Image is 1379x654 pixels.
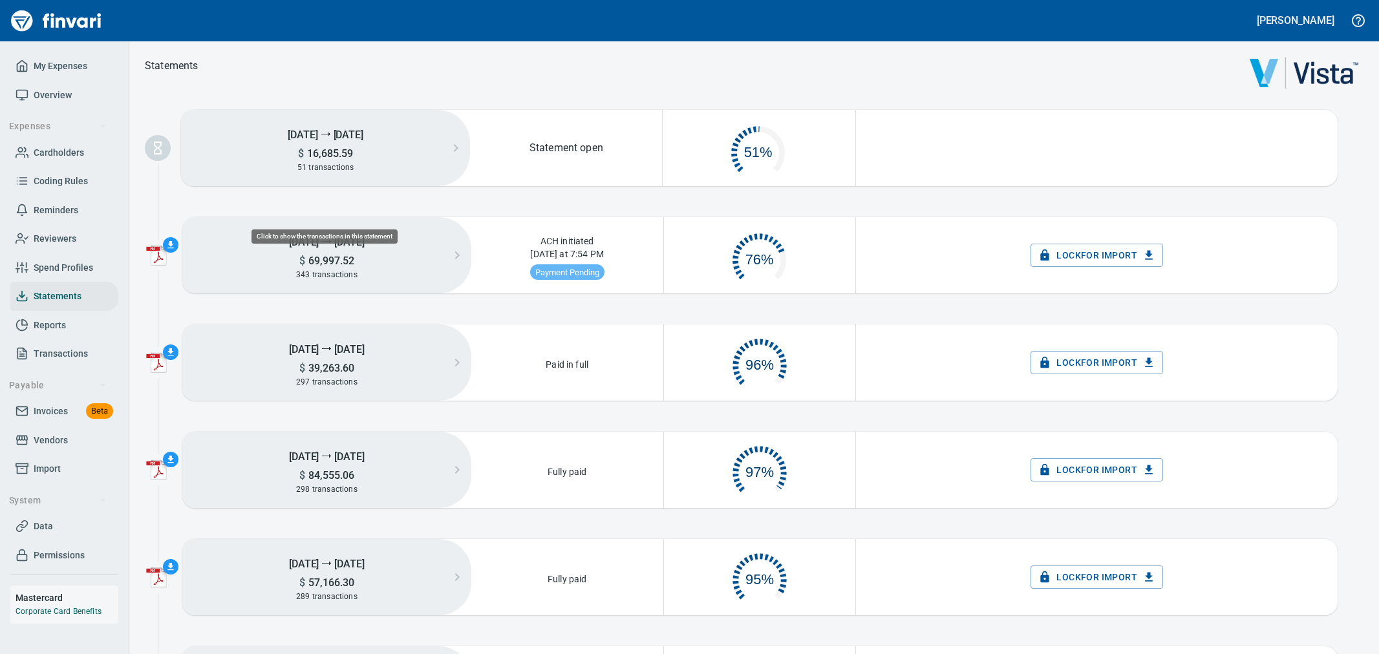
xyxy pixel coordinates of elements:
img: adobe-pdf-icon.png [146,245,167,266]
button: [DATE] ⭢ [DATE]$16,685.5951 transactions [181,110,470,186]
span: Reminders [34,202,78,218]
div: 260 of 343 complete. Click to open reminders. [664,220,856,291]
span: Overview [34,87,72,103]
a: Permissions [10,541,118,570]
a: Reminders [10,196,118,225]
button: Expenses [4,114,112,138]
img: adobe-pdf-icon.png [146,459,167,480]
p: [DATE] at 7:54 PM [526,248,608,264]
span: Import [34,461,61,477]
h5: [DATE] ⭢ [DATE] [182,443,471,469]
span: 84,555.06 [305,469,354,481]
span: 16,685.59 [304,147,353,160]
span: Payment Pending [530,268,604,277]
span: 39,263.60 [305,362,354,374]
h5: [DATE] ⭢ [DATE] [182,336,471,361]
span: Cardholders [34,145,84,161]
button: 95% [664,540,856,615]
img: adobe-pdf-icon.png [146,352,167,373]
span: Expenses [9,118,107,134]
span: 298 transactions [296,485,358,494]
span: $ [298,147,304,160]
span: Reports [34,317,66,333]
nav: breadcrumb [145,58,198,74]
span: Vendors [34,432,68,448]
button: Lockfor Import [1031,351,1163,375]
span: 69,997.52 [305,255,354,267]
a: Spend Profiles [10,253,118,282]
button: Lockfor Import [1031,244,1163,268]
p: Fully paid [544,461,591,478]
p: Statement open [529,140,603,156]
span: System [9,492,107,509]
span: $ [299,576,305,589]
h6: Mastercard [16,591,118,605]
h5: [DATE] ⭢ [DATE] [181,121,470,147]
p: Fully paid [544,569,591,585]
span: $ [299,469,305,481]
span: 343 transactions [296,270,358,279]
button: [DATE] ⭢ [DATE]$69,997.52343 transactions [182,217,471,293]
button: System [4,489,112,512]
span: $ [299,255,305,267]
span: Beta [86,404,113,419]
span: 297 transactions [296,377,358,386]
a: My Expenses [10,52,118,81]
button: 97% [664,432,856,507]
a: Vendors [10,426,118,455]
a: Corporate Card Benefits [16,607,102,616]
button: Lockfor Import [1031,458,1163,482]
button: 76% [664,220,856,291]
a: Transactions [10,339,118,368]
a: Import [10,454,118,483]
div: 26 of 51 complete. Click to open reminders. [663,112,855,184]
a: Overview [10,81,118,110]
h5: [PERSON_NAME] [1257,14,1334,27]
span: Lock for Import [1041,355,1153,371]
a: Reports [10,311,118,340]
button: [DATE] ⭢ [DATE]$57,166.30289 transactions [182,539,471,615]
div: 289 of 298 complete. Click to open reminders. [664,432,856,507]
span: Lock for Import [1041,462,1153,478]
span: Permissions [34,547,85,564]
span: Payable [9,377,107,394]
button: 96% [664,325,856,400]
a: Data [10,512,118,541]
span: 289 transactions [296,592,358,601]
p: Statements [145,58,198,74]
span: 57,166.30 [305,576,354,589]
button: [DATE] ⭢ [DATE]$39,263.60297 transactions [182,324,471,401]
span: Data [34,518,53,534]
p: ACH initiated [537,231,598,248]
button: [DATE] ⭢ [DATE]$84,555.06298 transactions [182,432,471,508]
h5: [DATE] ⭢ [DATE] [182,551,471,576]
span: Lock for Import [1041,248,1153,264]
a: Cardholders [10,138,118,167]
span: Lock for Import [1041,569,1153,585]
img: adobe-pdf-icon.png [146,567,167,587]
span: 51 transactions [297,163,354,172]
img: Finvari [8,5,105,36]
a: Statements [10,282,118,311]
h5: [DATE] ⭢ [DATE] [182,229,471,254]
button: 51% [663,112,855,184]
span: My Expenses [34,58,87,74]
button: Payable [4,374,112,397]
p: Paid in full [542,354,592,371]
a: Coding Rules [10,167,118,196]
button: Lockfor Import [1031,565,1163,589]
span: Invoices [34,403,68,419]
span: Coding Rules [34,173,88,189]
span: Transactions [34,346,88,362]
button: [PERSON_NAME] [1254,10,1338,30]
span: $ [299,362,305,374]
img: vista.png [1250,57,1358,89]
span: Spend Profiles [34,260,93,276]
span: Reviewers [34,231,76,247]
span: Statements [34,288,81,304]
a: InvoicesBeta [10,397,118,426]
a: Reviewers [10,224,118,253]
